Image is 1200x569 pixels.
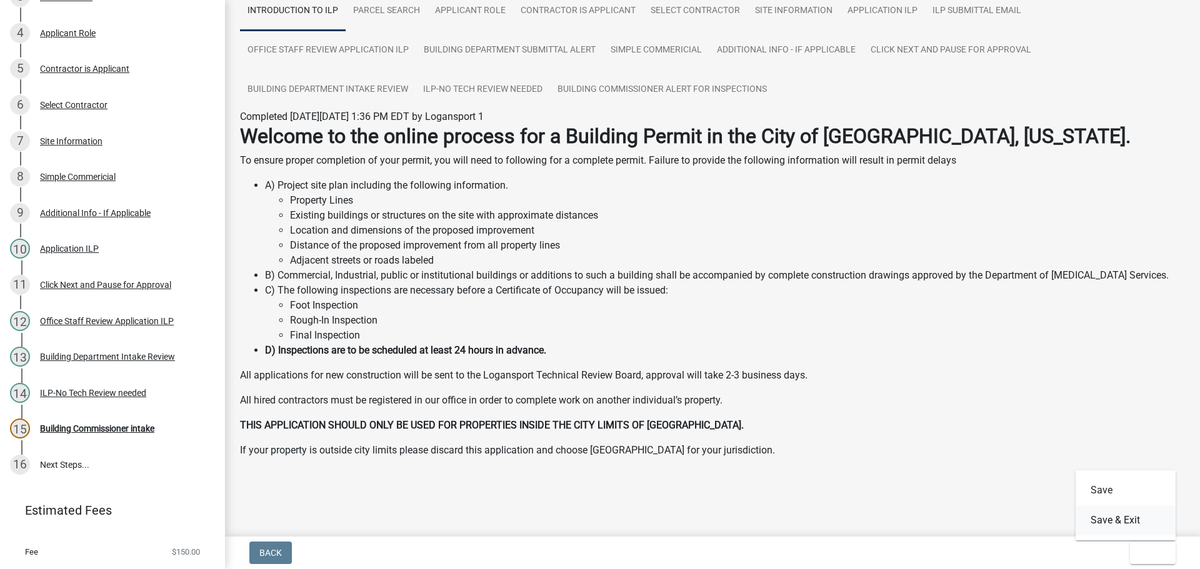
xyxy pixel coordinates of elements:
[40,209,151,217] div: Additional Info - If Applicable
[40,137,102,146] div: Site Information
[240,153,1185,168] p: To ensure proper completion of your permit, you will need to following for a complete permit. Fai...
[550,70,774,110] a: Building Commissioner Alert for inspections
[240,393,1185,408] p: All hired contractors must be registered in our office in order to complete work on another indiv...
[290,328,1185,343] li: Final Inspection
[10,95,30,115] div: 6
[10,203,30,223] div: 9
[40,29,96,37] div: Applicant Role
[10,59,30,79] div: 5
[290,298,1185,313] li: Foot Inspection
[290,223,1185,238] li: Location and dimensions of the proposed improvement
[10,167,30,187] div: 8
[10,347,30,367] div: 13
[240,124,1131,148] strong: Welcome to the online process for a Building Permit in the City of [GEOGRAPHIC_DATA], [US_STATE].
[40,317,174,325] div: Office Staff Review Application ILP
[416,31,603,71] a: Building Department Submittal Alert
[240,31,416,71] a: Office Staff Review Application ILP
[10,418,30,438] div: 15
[265,178,1185,268] li: A) Project site plan including the following information.
[10,239,30,259] div: 10
[40,352,175,361] div: Building Department Intake Review
[416,70,550,110] a: ILP-No Tech Review needed
[709,31,863,71] a: Additional Info - If Applicable
[603,31,709,71] a: Simple Commericial
[259,548,282,558] span: Back
[10,455,30,475] div: 16
[1140,548,1158,558] span: Exit
[240,111,484,122] span: Completed [DATE][DATE] 1:36 PM EDT by Logansport 1
[10,23,30,43] div: 4
[1076,470,1176,540] div: Exit
[10,311,30,331] div: 12
[265,344,546,356] strong: D) Inspections are to be scheduled at least 24 hours in advance.
[290,193,1185,208] li: Property Lines
[25,548,38,556] span: Fee
[240,443,1185,458] p: If your property is outside city limits please discard this application and choose [GEOGRAPHIC_DA...
[290,313,1185,328] li: Rough-In Inspection
[265,268,1185,283] li: B) Commercial, Industrial, public or institutional buildings or additions to such a building shal...
[240,70,416,110] a: Building Department Intake Review
[1130,542,1176,564] button: Exit
[40,244,99,253] div: Application ILP
[290,253,1185,268] li: Adjacent streets or roads labeled
[1076,475,1176,505] button: Save
[249,542,292,564] button: Back
[172,548,200,556] span: $150.00
[40,388,146,397] div: ILP-No Tech Review needed
[40,64,129,73] div: Contractor is Applicant
[40,280,171,289] div: Click Next and Pause for Approval
[290,208,1185,223] li: Existing buildings or structures on the site with approximate distances
[10,498,205,523] a: Estimated Fees
[265,283,1185,343] li: C) The following inspections are necessary before a Certificate of Occupancy will be issued:
[1076,505,1176,535] button: Save & Exit
[863,31,1039,71] a: Click Next and Pause for Approval
[290,238,1185,253] li: Distance of the proposed improvement from all property lines
[40,424,154,433] div: Building Commissioner intake
[240,368,1185,383] p: All applications for new construction will be sent to the Logansport Technical Review Board, appr...
[240,419,744,431] strong: THIS APPLICATION SHOULD ONLY BE USED FOR PROPERTIES INSIDE THE CITY LIMITS OF [GEOGRAPHIC_DATA].
[40,101,107,109] div: Select Contractor
[40,172,116,181] div: Simple Commericial
[10,383,30,403] div: 14
[10,275,30,295] div: 11
[10,131,30,151] div: 7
